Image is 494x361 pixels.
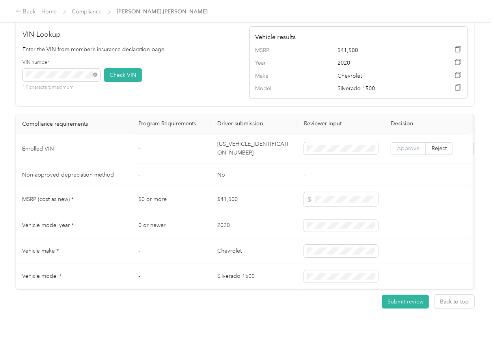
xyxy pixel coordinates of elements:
span: Approve [397,145,419,152]
td: 2020 [211,213,298,239]
button: Submit review [382,295,429,309]
th: Decision [384,114,467,134]
td: - [132,264,211,290]
h2: VIN Lookup [23,29,241,40]
td: Enrolled VIN [16,134,132,164]
td: Vehicle make * [16,238,132,264]
th: Reviewer input [298,114,384,134]
td: Silverado 1500 [211,264,298,290]
span: $41,500 [337,46,420,55]
div: Back [16,7,36,17]
td: Chevrolet [211,238,298,264]
td: Non-approved depreciation method [16,164,132,186]
td: Vehicle model * [16,264,132,290]
span: Model [255,84,288,93]
span: Vehicle make * [22,247,59,254]
td: Vehicle model year * [16,213,132,239]
td: - [132,238,211,264]
span: MSRP (cost as new) * [22,196,74,203]
td: $41,500 [211,186,298,213]
td: MSRP (cost as new) * [16,186,132,213]
td: 0 or newer [132,213,211,239]
span: Chevrolet [337,72,420,80]
td: - [132,134,211,164]
label: VIN number [23,59,100,66]
span: Vehicle model * [22,273,62,279]
span: Enrolled VIN [22,145,54,152]
button: Back to top [434,295,474,309]
span: Non-approved depreciation method [22,171,114,178]
th: Compliance requirements [16,114,132,134]
span: Year [255,59,288,67]
iframe: Everlance-gr Chat Button Frame [450,317,494,361]
span: Make [255,72,288,80]
p: 17 characters maximum [23,84,100,91]
span: [PERSON_NAME] [PERSON_NAME] [117,7,208,16]
span: Vehicle model year * [22,222,74,229]
h4: Vehicle results [255,32,462,42]
span: Reject [432,145,447,152]
span: 2020 [337,59,420,67]
th: Driver submission [211,114,298,134]
td: No [211,164,298,186]
td: - [132,164,211,186]
a: Home [42,8,57,15]
button: Check VIN [104,68,142,82]
td: $0 or more [132,186,211,213]
td: [US_VEHICLE_IDENTIFICATION_NUMBER] [211,134,298,164]
span: MSRP [255,46,288,55]
p: Enter the VIN from member’s insurance declaration page [23,45,241,54]
th: Program Requirements [132,114,211,134]
span: - [304,171,306,178]
span: Silverado 1500 [337,84,420,93]
a: Compliance [72,8,102,15]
